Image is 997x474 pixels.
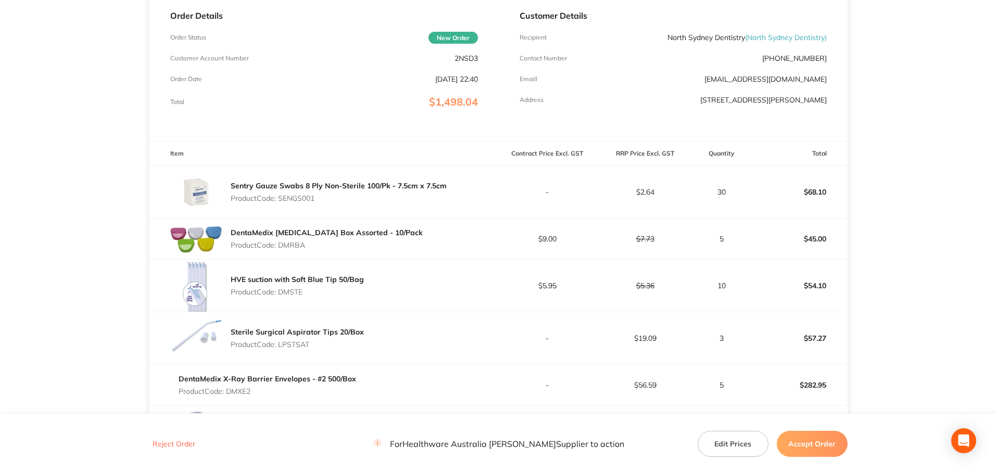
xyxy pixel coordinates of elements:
[695,235,749,243] p: 5
[695,381,749,389] p: 5
[667,33,827,42] p: North Sydney Dentistry
[170,406,222,458] img: azRhOTMzeA
[170,260,222,312] img: cnNhdXgzMQ
[428,32,478,44] span: New Order
[700,96,827,104] p: [STREET_ADDRESS][PERSON_NAME]
[170,34,206,41] p: Order Status
[231,275,364,284] a: HVE suction with Soft Blue Tip 50/Bag
[170,75,202,83] p: Order Date
[750,142,848,166] th: Total
[762,54,827,62] p: [PHONE_NUMBER]
[499,281,596,290] p: $5.95
[170,166,222,218] img: bTBtdnc5OQ
[231,228,423,237] a: DentaMedix [MEDICAL_DATA] Box Assorted - 10/Pack
[596,142,694,166] th: RRP Price Excl. GST
[499,142,597,166] th: Contract Price Excl. GST
[695,334,749,342] p: 3
[597,188,693,196] p: $2.64
[520,96,544,104] p: Address
[231,181,447,190] a: Sentry Gauze Swabs 8 Ply Non-Sterile 100/Pk - 7.5cm x 7.5cm
[435,75,478,83] p: [DATE] 22:40
[170,312,222,364] img: bXZyNHk2Ng
[951,428,976,453] div: Open Intercom Messenger
[231,327,364,337] a: Sterile Surgical Aspirator Tips 20/Box
[429,95,478,108] span: $1,498.04
[179,374,356,383] a: DentaMedix X-Ray Barrier Envelopes - #2 500/Box
[170,55,249,62] p: Customer Account Number
[597,235,693,243] p: $7.73
[170,98,184,106] p: Total
[170,11,477,20] p: Order Details
[745,33,827,42] span: ( North Sydney Dentistry )
[750,180,847,204] p: $68.10
[499,334,596,342] p: -
[750,273,847,298] p: $54.10
[231,241,423,249] p: Product Code: DMRBA
[170,224,222,254] img: YjRwZWxpeQ
[149,142,498,166] th: Item
[231,340,364,349] p: Product Code: LPSTSAT
[231,288,364,296] p: Product Code: DMSTE
[520,11,827,20] p: Customer Details
[373,439,624,449] p: For Healthware Australia [PERSON_NAME] Supplier to action
[520,55,567,62] p: Contact Number
[455,54,478,62] p: 2NSD3
[231,194,447,202] p: Product Code: SENGS001
[750,226,847,251] p: $45.00
[520,75,537,83] p: Emaill
[698,431,768,457] button: Edit Prices
[520,34,547,41] p: Recipient
[597,281,693,290] p: $5.36
[499,188,596,196] p: -
[704,74,827,84] a: [EMAIL_ADDRESS][DOMAIN_NAME]
[179,387,356,395] p: Product Code: DMXE2
[597,381,693,389] p: $56.59
[499,381,596,389] p: -
[750,326,847,351] p: $57.27
[777,431,848,457] button: Accept Order
[695,188,749,196] p: 30
[499,235,596,243] p: $9.00
[694,142,750,166] th: Quantity
[149,440,198,449] button: Reject Order
[597,334,693,342] p: $19.09
[695,281,749,290] p: 10
[750,373,847,398] p: $282.95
